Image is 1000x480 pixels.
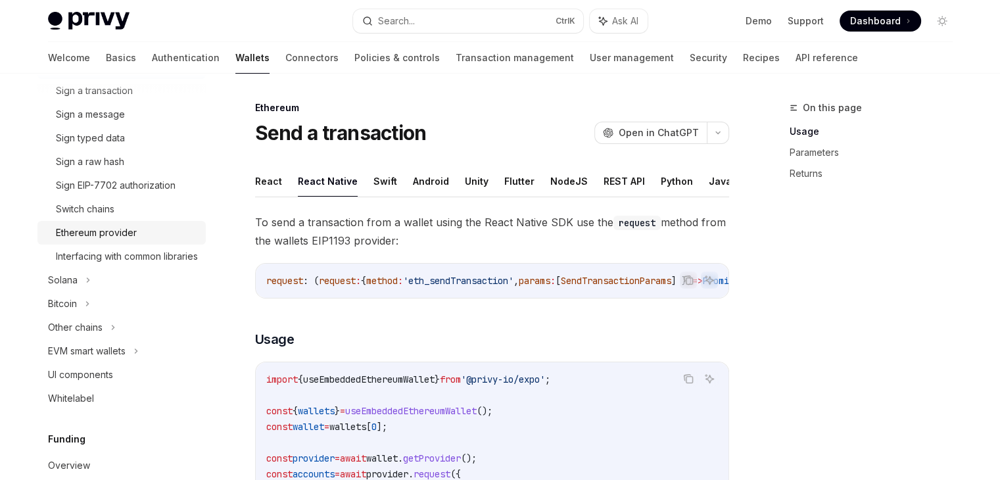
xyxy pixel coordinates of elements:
a: API reference [796,42,858,74]
a: Switch chains [37,197,206,221]
span: import [266,373,298,385]
code: request [613,216,661,230]
a: UI components [37,363,206,387]
span: wallet [293,421,324,433]
span: { [293,405,298,417]
button: Android [413,166,449,197]
button: REST API [604,166,645,197]
span: wallets [329,421,366,433]
a: Parameters [790,142,963,163]
button: Ask AI [590,9,648,33]
a: Usage [790,121,963,142]
a: Whitelabel [37,387,206,410]
span: const [266,452,293,464]
span: (); [477,405,492,417]
div: Sign a raw hash [56,154,124,170]
a: Transaction management [456,42,574,74]
span: : ( [303,275,319,287]
div: Switch chains [56,201,114,217]
button: Search...CtrlK [353,9,583,33]
span: Usage [255,330,295,348]
span: await [340,452,366,464]
button: Java [709,166,732,197]
span: = [335,468,340,480]
button: Ask AI [701,370,718,387]
img: light logo [48,12,130,30]
div: Interfacing with common libraries [56,249,198,264]
span: } [435,373,440,385]
div: Bitcoin [48,296,77,312]
span: useEmbeddedEthereumWallet [345,405,477,417]
span: useEmbeddedEthereumWallet [303,373,435,385]
span: . [408,468,414,480]
button: Copy the contents from the code block [680,370,697,387]
span: from [440,373,461,385]
a: Sign typed data [37,126,206,150]
span: Ask AI [612,14,638,28]
div: Ethereum provider [56,225,137,241]
a: Welcome [48,42,90,74]
div: EVM smart wallets [48,343,126,359]
a: User management [590,42,674,74]
a: Wallets [235,42,270,74]
button: Flutter [504,166,535,197]
span: Ctrl K [556,16,575,26]
span: (); [461,452,477,464]
span: = [340,405,345,417]
span: const [266,405,293,417]
button: Ask AI [701,272,718,289]
span: wallet [366,452,398,464]
span: provider [366,468,408,480]
div: UI components [48,367,113,383]
span: ; [545,373,550,385]
span: : [398,275,403,287]
span: wallets [298,405,335,417]
a: Sign a raw hash [37,150,206,174]
span: method [366,275,398,287]
button: Unity [465,166,488,197]
span: { [298,373,303,385]
a: Sign a message [37,103,206,126]
a: Demo [746,14,772,28]
span: On this page [803,100,862,116]
a: Returns [790,163,963,184]
span: = [335,452,340,464]
span: getProvider [403,452,461,464]
div: Whitelabel [48,391,94,406]
span: ]; [377,421,387,433]
span: : [356,275,361,287]
a: Authentication [152,42,220,74]
span: [ [556,275,561,287]
a: Ethereum provider [37,221,206,245]
button: Open in ChatGPT [594,122,707,144]
span: const [266,468,293,480]
a: Basics [106,42,136,74]
span: request [319,275,356,287]
span: const [266,421,293,433]
span: await [340,468,366,480]
span: Open in ChatGPT [619,126,699,139]
span: { [361,275,366,287]
button: React [255,166,282,197]
span: ({ [450,468,461,480]
div: Other chains [48,320,103,335]
span: '@privy-io/expo' [461,373,545,385]
button: Copy the contents from the code block [680,272,697,289]
span: request [266,275,303,287]
a: Policies & controls [354,42,440,74]
div: Sign typed data [56,130,125,146]
a: Sign EIP-7702 authorization [37,174,206,197]
span: . [398,452,403,464]
span: } [335,405,340,417]
span: params [519,275,550,287]
span: ] }) [671,275,692,287]
a: Dashboard [840,11,921,32]
span: request [414,468,450,480]
span: SendTransactionParams [561,275,671,287]
h1: Send a transaction [255,121,427,145]
a: Overview [37,454,206,477]
button: Swift [373,166,397,197]
div: Solana [48,272,78,288]
span: accounts [293,468,335,480]
button: Python [661,166,693,197]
